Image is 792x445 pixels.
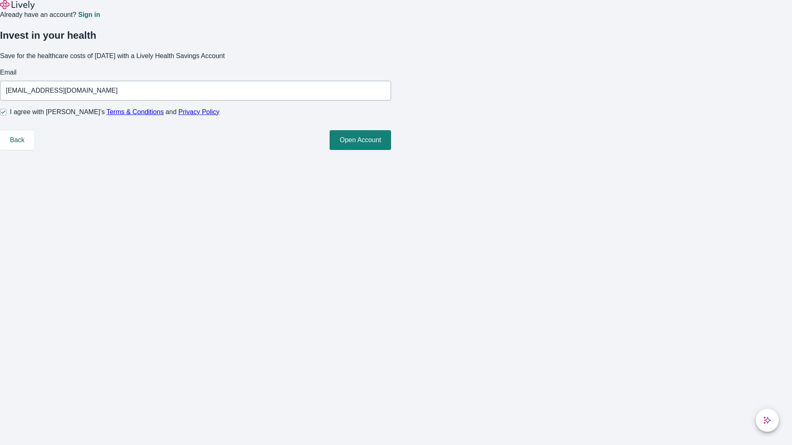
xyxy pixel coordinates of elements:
button: chat [756,409,779,432]
a: Privacy Policy [179,108,220,115]
svg: Lively AI Assistant [763,416,771,424]
button: Open Account [330,130,391,150]
a: Terms & Conditions [106,108,164,115]
span: I agree with [PERSON_NAME]’s and [10,107,219,117]
a: Sign in [78,12,100,18]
